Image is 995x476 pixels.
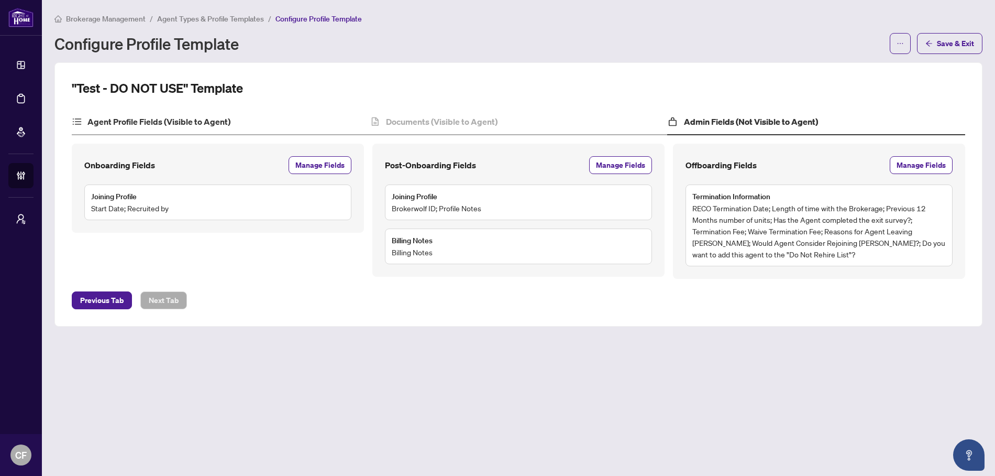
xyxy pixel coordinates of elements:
[953,439,985,471] button: Open asap
[890,156,953,174] button: Manage Fields
[386,115,497,128] h4: Documents (Visible to Agent)
[392,246,433,258] span: Billing Notes
[289,156,351,174] button: Manage Fields
[917,33,982,54] button: Save & Exit
[91,191,137,202] h5: Joining Profile
[91,202,169,214] span: Start Date; Recruited by
[275,14,362,24] span: Configure Profile Template
[157,14,264,24] span: Agent Types & Profile Templates
[692,202,946,260] span: RECO Termination Date; Length of time with the Brokerage; Previous 12 Months number of units; Has...
[596,157,645,174] span: Manage Fields
[16,214,26,224] span: user-switch
[897,157,946,174] span: Manage Fields
[392,202,481,214] span: Brokerwolf ID; Profile Notes
[925,40,933,47] span: arrow-left
[686,159,757,171] h4: Offboarding Fields
[87,115,230,128] h4: Agent Profile Fields (Visible to Agent)
[897,40,904,47] span: ellipsis
[684,115,818,128] h4: Admin Fields (Not Visible to Agent)
[692,191,770,202] h5: Termination Information
[72,291,132,309] button: Previous Tab
[392,235,433,246] h5: Billing Notes
[54,15,62,23] span: home
[54,35,239,52] h1: Configure Profile Template
[72,80,243,96] h2: "Test - DO NOT USE" Template
[589,156,652,174] button: Manage Fields
[392,191,437,202] h5: Joining Profile
[150,13,153,25] li: /
[295,157,345,174] span: Manage Fields
[268,13,271,25] li: /
[140,291,187,309] button: Next Tab
[66,14,146,24] span: Brokerage Management
[937,35,974,52] span: Save & Exit
[385,159,476,171] h4: Post-Onboarding Fields
[84,159,155,171] h4: Onboarding Fields
[15,448,27,462] span: CF
[8,8,34,27] img: logo
[80,292,124,309] span: Previous Tab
